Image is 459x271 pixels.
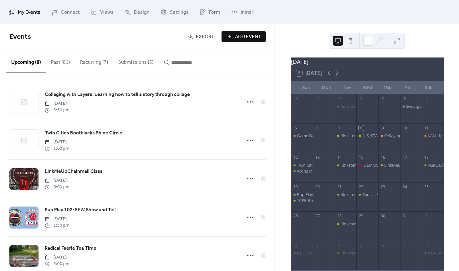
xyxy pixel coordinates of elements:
[424,243,429,248] div: 8
[120,3,154,22] a: Design
[222,31,266,42] button: Add Event
[291,250,313,256] div: Minnesota Electrical Munch
[359,125,364,131] div: 8
[362,192,405,197] div: Radical Faerie Tea Time
[337,81,357,94] div: Tue
[359,96,364,101] div: 1
[335,192,357,197] div: Kinksters In Recovery Meeting
[359,184,364,189] div: 22
[45,129,122,137] a: Twin Cities Bootblacks Shine Circle
[297,168,341,174] div: Atons Monthly Meeting
[418,81,439,94] div: Sat
[357,81,378,94] div: Wed
[340,103,397,109] div: Kinksters In Recovery Meeting
[291,162,313,168] div: Twin Cities Bootblacks Shine Circle
[340,162,397,168] div: Kinksters In Recovery Meeting
[18,8,40,17] span: My Events
[293,213,298,219] div: 26
[45,222,69,229] span: 1:30 pm
[45,206,116,214] span: Pup Play 102: SFW Show and Tell
[380,155,385,160] div: 16
[356,133,378,138] div: Minnesota Leather Pride Board Meeting
[45,261,69,267] span: 5:00 pm
[75,49,113,73] button: Recurring (7)
[45,216,69,222] span: [DATE]
[291,133,313,138] div: Game Day
[424,155,429,160] div: 18
[359,155,364,160] div: 15
[45,254,69,261] span: [DATE]
[291,168,313,174] div: Atons Monthly Meeting
[335,221,357,227] div: Kinksters In Recovery Meeting
[335,103,357,109] div: Kinksters In Recovery Meeting
[402,243,407,248] div: 7
[293,125,298,131] div: 5
[293,155,298,160] div: 12
[45,91,190,99] a: Collaging with Layers: Learning how to tell a story through collage
[6,49,46,73] button: Upcoming (8)
[337,96,342,101] div: 30
[45,168,103,176] a: LinkMeUpChainmail Class
[297,133,317,138] div: Game Day
[156,3,193,22] a: Settings
[45,129,122,137] span: Twin Cities Bootblacks Shine Circle
[340,221,397,227] div: Kinksters In Recovery Meeting
[337,243,342,248] div: 4
[424,184,429,189] div: 25
[296,81,316,94] div: Sun
[400,103,422,109] div: Sweatgasm Release Party
[398,81,418,94] div: Fri
[291,58,444,66] div: [DATE]
[293,243,298,248] div: 2
[402,125,407,131] div: 10
[340,133,397,138] div: Kinksters In Recovery Meeting
[356,162,378,168] div: Queer Silent Book Club Twin Cities
[45,245,96,252] span: Radical Faerie Tea Time
[315,213,320,219] div: 27
[45,139,69,145] span: [DATE]
[422,250,444,256] div: KAN - Kink Accessibility Network
[337,213,342,219] div: 28
[424,96,429,101] div: 4
[134,8,150,17] span: Design
[335,133,357,138] div: Kinksters In Recovery Meeting
[422,133,444,138] div: KAN - Kink Accessibility Network
[424,125,429,131] div: 11
[402,96,407,101] div: 3
[402,184,407,189] div: 24
[359,213,364,219] div: 29
[45,100,69,107] span: [DATE]
[86,3,118,22] a: Views
[182,31,219,42] a: Export
[340,192,397,197] div: Kinksters In Recovery Meeting
[170,8,189,17] span: Settings
[297,198,335,203] div: TCPP Board Meeting
[316,81,337,94] div: Mon
[241,8,253,17] span: Install
[45,107,69,113] span: 5:30 pm
[315,155,320,160] div: 13
[113,49,159,73] button: Submissions (5)
[46,49,75,73] button: Past (80)
[61,8,80,17] span: Connect
[297,162,361,168] div: Twin Cities Bootblacks Shine Circle
[335,250,357,256] div: Kinksters In Recovery Meeting
[209,8,220,17] span: Form
[378,133,400,138] div: Collaging with Layers: Learning how to tell a story through collage
[315,184,320,189] div: 20
[297,192,358,197] div: Pup Play 102: SFW Show and Tell
[362,162,459,168] div: [DEMOGRAPHIC_DATA] Silent Book Club Twin Cities
[422,162,444,168] div: NSKC Board Games
[293,96,298,101] div: 28
[380,213,385,219] div: 30
[315,125,320,131] div: 6
[293,184,298,189] div: 19
[45,184,69,190] span: 6:00 pm
[227,3,258,22] a: Install
[380,243,385,248] div: 6
[315,243,320,248] div: 3
[378,81,398,94] div: Thu
[196,33,214,41] span: Export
